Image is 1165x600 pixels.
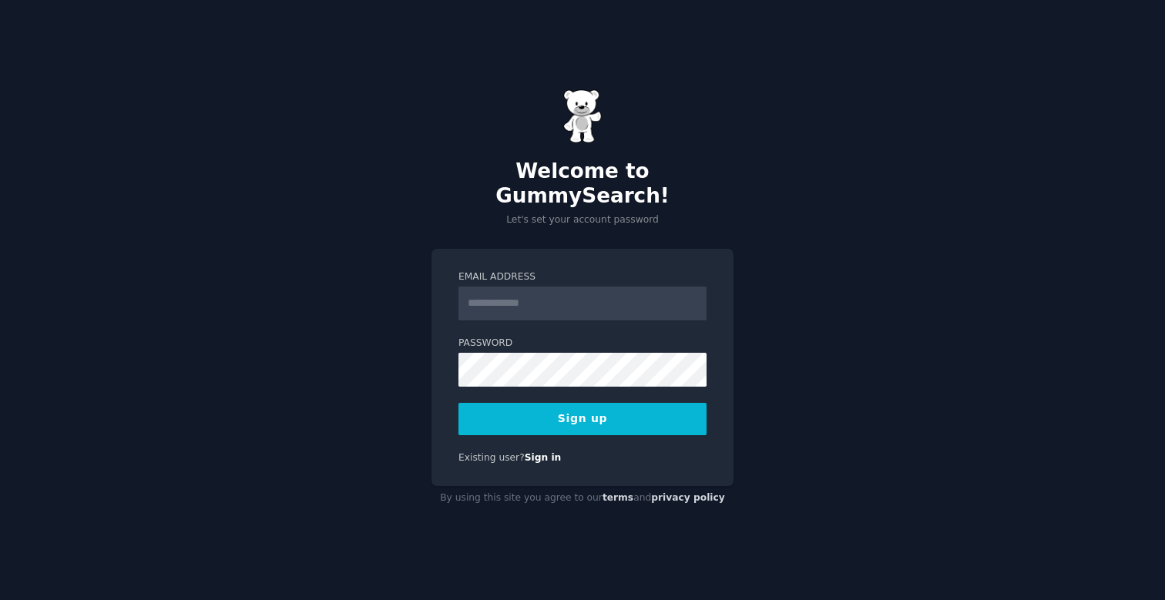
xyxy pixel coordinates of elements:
label: Email Address [458,270,707,284]
img: Gummy Bear [563,89,602,143]
a: terms [603,492,633,503]
a: privacy policy [651,492,725,503]
label: Password [458,337,707,350]
a: Sign in [525,452,562,463]
h2: Welcome to GummySearch! [431,159,734,208]
span: Existing user? [458,452,525,463]
p: Let's set your account password [431,213,734,227]
button: Sign up [458,403,707,435]
div: By using this site you agree to our and [431,486,734,511]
